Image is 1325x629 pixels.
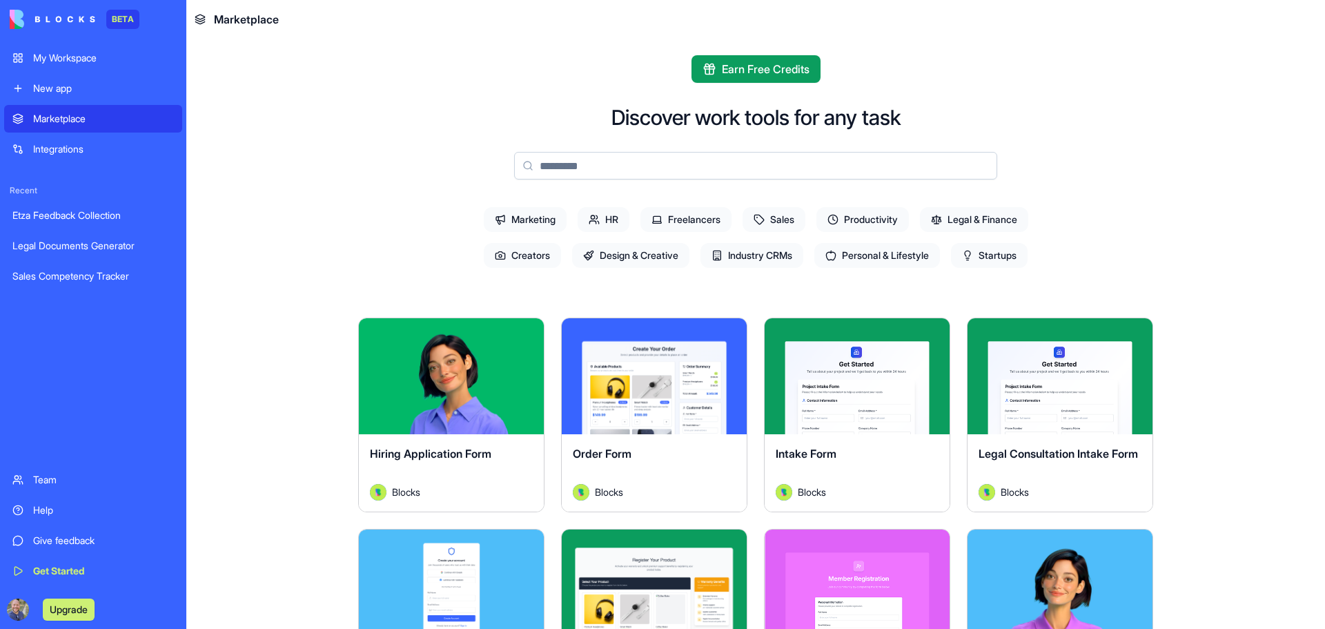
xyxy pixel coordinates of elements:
span: Sales [743,207,805,232]
a: Get Started [4,557,182,585]
img: Avatar [370,484,386,501]
div: Get Started [33,564,174,578]
span: Earn Free Credits [722,61,809,77]
a: Legal Documents Generator [4,232,182,260]
a: Order FormAvatarBlocks [561,318,747,512]
a: Give feedback [4,527,182,554]
span: Order Form [573,447,631,461]
div: Marketplace [33,112,174,126]
a: Etza Feedback Collection [4,202,182,229]
img: Avatar [979,484,995,501]
a: Hiring Application FormAvatarBlocks [358,318,544,512]
a: Integrations [4,135,182,163]
button: Earn Free Credits [691,55,821,83]
span: Marketing [484,207,567,232]
a: New app [4,75,182,102]
a: BETA [10,10,139,29]
img: logo [10,10,95,29]
span: Legal & Finance [920,207,1028,232]
span: Marketplace [214,11,279,28]
button: Upgrade [43,599,95,621]
span: Industry CRMs [700,243,803,268]
div: Integrations [33,142,174,156]
span: Blocks [392,485,420,499]
a: Marketplace [4,105,182,133]
span: Blocks [798,485,826,499]
div: Legal Documents Generator [12,239,174,253]
img: ACg8ocIBv2xUw5HL-81t5tGPgmC9Ph1g_021R3Lypww5hRQve9x1lELB=s96-c [7,599,29,621]
span: Startups [951,243,1028,268]
h2: Discover work tools for any task [611,105,901,130]
div: Etza Feedback Collection [12,209,174,222]
span: HR [578,207,629,232]
span: Design & Creative [572,243,689,268]
span: Hiring Application Form [370,447,491,461]
span: Legal Consultation Intake Form [979,447,1138,461]
img: Avatar [573,484,589,501]
span: Intake Form [776,447,836,461]
a: My Workspace [4,44,182,72]
div: Give feedback [33,534,174,548]
span: Productivity [816,207,909,232]
span: Freelancers [640,207,732,232]
div: My Workspace [33,51,174,65]
a: Intake FormAvatarBlocks [764,318,950,512]
img: Avatar [776,484,792,501]
div: Sales Competency Tracker [12,269,174,283]
span: Recent [4,185,182,196]
a: Legal Consultation Intake FormAvatarBlocks [967,318,1153,512]
div: Help [33,503,174,517]
div: New app [33,81,174,95]
a: Upgrade [43,602,95,616]
div: Team [33,473,174,487]
span: Blocks [1001,485,1029,499]
div: BETA [106,10,139,29]
span: Personal & Lifestyle [814,243,940,268]
a: Sales Competency Tracker [4,262,182,290]
a: Team [4,466,182,494]
span: Blocks [595,485,623,499]
a: Help [4,496,182,524]
span: Creators [484,243,561,268]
